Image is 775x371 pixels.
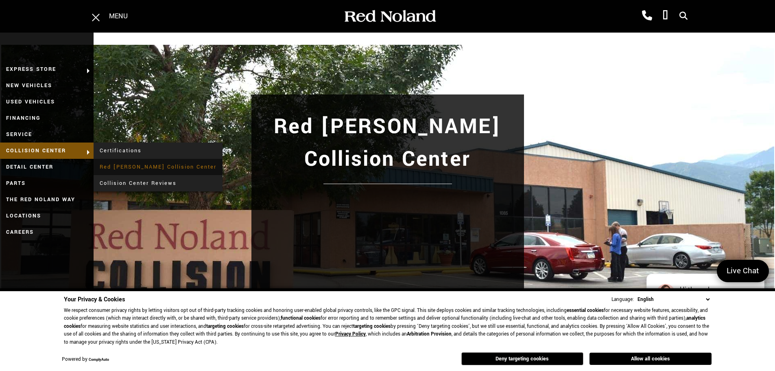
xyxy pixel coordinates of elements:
a: Privacy Policy [335,331,366,338]
iframe: podium webchat widget prompt [637,236,775,324]
a: Collision Center Reviews [94,175,223,191]
strong: functional cookies [281,315,321,322]
div: Language: [611,297,634,302]
strong: targeting cookies [206,323,244,330]
strong: Arbitration Provision [407,331,452,338]
strong: essential cookies [567,307,604,314]
a: Certifications [94,143,223,159]
span: Live Chat [723,266,763,277]
strong: targeting cookies [353,323,391,330]
button: Allow all cookies [589,353,712,365]
select: Language Select [635,295,712,304]
p: We respect consumer privacy rights by letting visitors opt out of third-party tracking cookies an... [64,307,712,347]
div: Powered by [62,357,109,362]
a: Live Chat [717,260,769,282]
button: Deny targeting cookies [461,352,583,365]
strong: analytics cookies [64,315,705,330]
h1: Red [PERSON_NAME] Collision Center [259,110,516,176]
a: ComplyAuto [89,357,109,362]
img: Red Noland Auto Group [343,9,437,24]
a: Red [PERSON_NAME] Collision Center [94,159,223,175]
span: Your Privacy & Cookies [64,295,125,304]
